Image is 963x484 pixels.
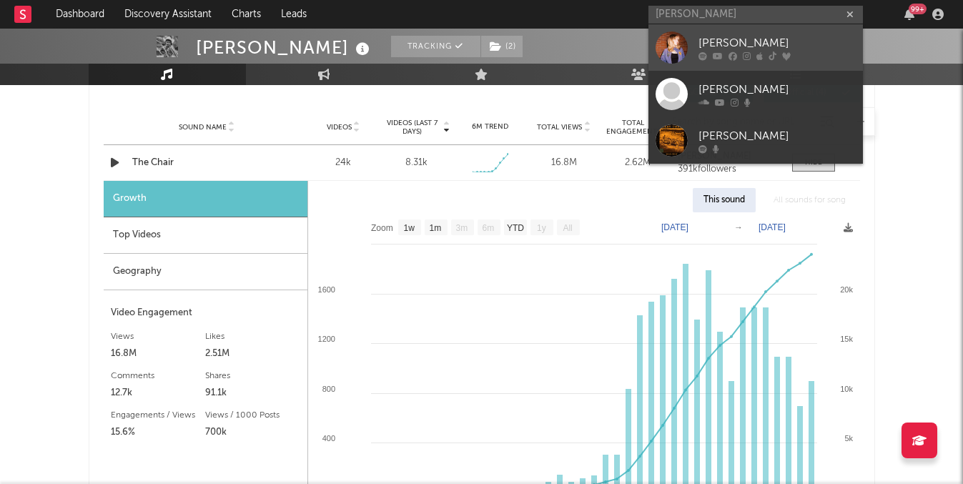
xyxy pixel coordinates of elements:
[310,156,377,170] div: 24k
[429,223,441,233] text: 1m
[205,407,300,424] div: Views / 1000 Posts
[403,223,415,233] text: 1w
[698,127,856,144] div: [PERSON_NAME]
[111,385,206,402] div: 12.7k
[661,222,688,232] text: [DATE]
[322,385,335,393] text: 800
[111,407,206,424] div: Engagements / Views
[104,181,307,217] div: Growth
[111,345,206,362] div: 16.8M
[604,156,671,170] div: 2.62M
[563,223,572,233] text: All
[455,223,468,233] text: 3m
[840,285,853,294] text: 20k
[904,9,914,20] button: 99+
[405,156,428,170] div: 8.31k
[844,434,853,443] text: 5k
[111,424,206,441] div: 15.6%
[371,223,393,233] text: Zoom
[104,254,307,290] div: Geography
[196,36,373,59] div: [PERSON_NAME]
[111,367,206,385] div: Comments
[648,24,863,71] a: [PERSON_NAME]
[104,217,307,254] div: Top Videos
[322,434,335,443] text: 400
[693,188,756,212] div: This sound
[391,36,480,57] button: Tracking
[840,385,853,393] text: 10k
[734,222,743,232] text: →
[537,223,546,233] text: 1y
[506,223,523,233] text: YTD
[648,117,863,164] a: [PERSON_NAME]
[678,164,777,174] div: 391k followers
[759,222,786,232] text: [DATE]
[205,345,300,362] div: 2.51M
[205,385,300,402] div: 91.1k
[698,81,856,98] div: [PERSON_NAME]
[317,285,335,294] text: 1600
[763,188,856,212] div: All sounds for song
[205,367,300,385] div: Shares
[840,335,853,343] text: 15k
[530,156,597,170] div: 16.8M
[132,156,282,170] a: The Chair
[111,328,206,345] div: Views
[648,6,863,24] input: Search for artists
[480,36,523,57] span: ( 2 )
[481,36,523,57] button: (2)
[205,424,300,441] div: 700k
[648,71,863,117] a: [PERSON_NAME]
[317,335,335,343] text: 1200
[111,305,300,322] div: Video Engagement
[482,223,494,233] text: 6m
[698,34,856,51] div: [PERSON_NAME]
[205,328,300,345] div: Likes
[909,4,927,14] div: 99 +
